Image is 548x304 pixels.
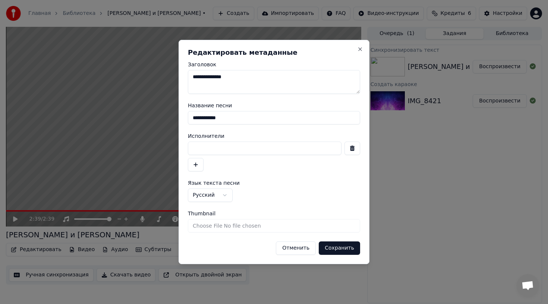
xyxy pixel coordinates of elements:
button: Отменить [276,241,316,255]
label: Название песни [188,103,360,108]
h2: Редактировать метаданные [188,49,360,56]
label: Заголовок [188,62,360,67]
label: Исполнители [188,133,360,139]
button: Сохранить [319,241,360,255]
span: Thumbnail [188,211,215,216]
span: Язык текста песни [188,180,240,186]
